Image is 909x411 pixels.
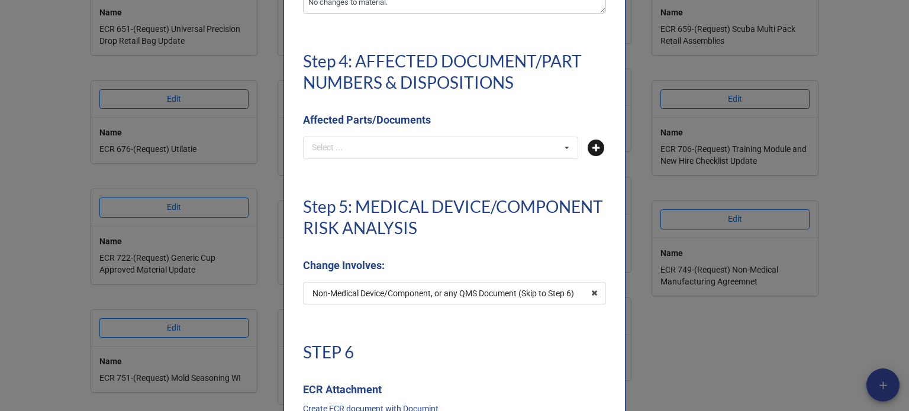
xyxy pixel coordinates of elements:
div: Select ... [309,141,360,154]
label: Affected Parts/Documents [303,112,431,128]
h1: STEP 6 [303,341,606,363]
h1: Step 4: AFFECTED DOCUMENT/PART NUMBERS & DISPOSITIONS [303,50,606,93]
div: Non-Medical Device/Component, or any QMS Document (Skip to Step 6) [312,289,574,297]
label: Change Involves: [303,257,385,274]
label: ECR Attachment [303,381,382,398]
h1: Step 5: MEDICAL DEVICE/COMPONENT RISK ANALYSIS [303,196,606,238]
